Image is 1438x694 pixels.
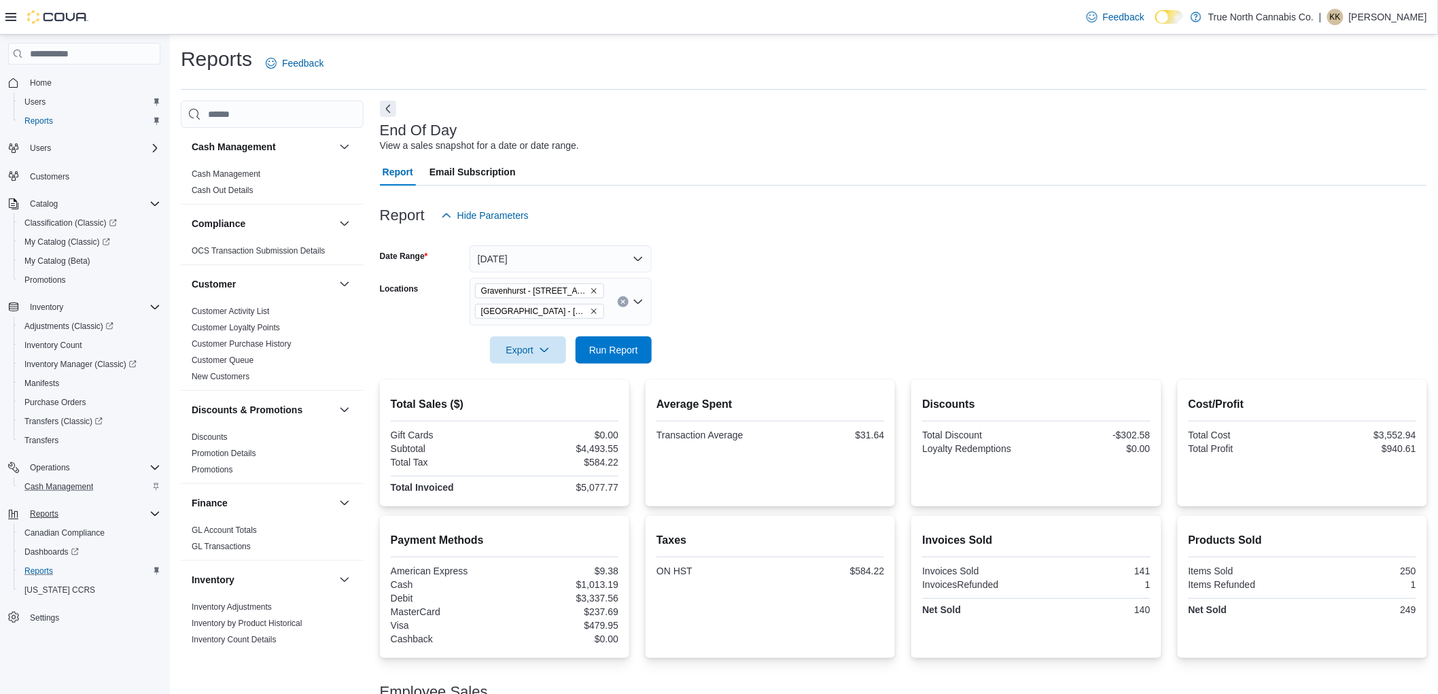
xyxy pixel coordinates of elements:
[192,403,334,417] button: Discounts & Promotions
[391,430,502,440] div: Gift Cards
[1305,579,1416,590] div: 1
[922,443,1034,454] div: Loyalty Redemptions
[19,563,160,579] span: Reports
[19,432,64,449] a: Transfers
[19,394,160,411] span: Purchase Orders
[475,304,604,319] span: Huntsville - 30 Main St E
[19,544,84,560] a: Dashboards
[391,443,502,454] div: Subtotal
[1189,579,1300,590] div: Items Refunded
[192,217,245,230] h3: Compliance
[30,77,52,88] span: Home
[336,572,353,588] button: Inventory
[282,56,323,70] span: Feedback
[19,413,160,430] span: Transfers (Classic)
[24,167,160,184] span: Customers
[192,432,228,442] a: Discounts
[19,234,160,250] span: My Catalog (Classic)
[590,307,598,315] button: Remove Huntsville - 30 Main St E from selection in this group
[24,140,160,156] span: Users
[192,618,302,629] span: Inventory by Product Historical
[19,113,58,129] a: Reports
[1039,430,1151,440] div: -$302.58
[30,302,63,313] span: Inventory
[1189,396,1416,413] h2: Cost/Profit
[773,566,885,576] div: $584.22
[14,271,166,290] button: Promotions
[19,318,160,334] span: Adjustments (Classic)
[922,579,1034,590] div: InvoicesRefunded
[19,356,142,372] a: Inventory Manager (Classic)
[590,287,598,295] button: Remove Gravenhurst - 125 Muskoka Rd S from selection in this group
[656,430,768,440] div: Transaction Average
[192,496,334,510] button: Finance
[192,277,334,291] button: Customer
[24,299,69,315] button: Inventory
[192,372,249,381] a: New Customers
[391,566,502,576] div: American Express
[19,253,160,269] span: My Catalog (Beta)
[24,218,117,228] span: Classification (Classic)
[922,396,1150,413] h2: Discounts
[3,608,166,627] button: Settings
[507,443,618,454] div: $4,493.55
[507,566,618,576] div: $9.38
[14,92,166,111] button: Users
[24,359,137,370] span: Inventory Manager (Classic)
[380,122,457,139] h3: End Of Day
[24,169,75,185] a: Customers
[24,527,105,538] span: Canadian Compliance
[19,394,92,411] a: Purchase Orders
[1039,579,1151,590] div: 1
[19,479,160,495] span: Cash Management
[14,393,166,412] button: Purchase Orders
[192,449,256,458] a: Promotion Details
[1305,604,1416,615] div: 249
[19,375,160,392] span: Manifests
[19,413,108,430] a: Transfers (Classic)
[336,402,353,418] button: Discounts & Promotions
[507,430,618,440] div: $0.00
[24,566,53,576] span: Reports
[192,245,326,256] span: OCS Transaction Submission Details
[192,323,280,332] a: Customer Loyalty Points
[3,139,166,158] button: Users
[1039,443,1151,454] div: $0.00
[192,169,260,179] a: Cash Management
[14,561,166,580] button: Reports
[391,593,502,604] div: Debit
[24,256,90,266] span: My Catalog (Beta)
[24,321,113,332] span: Adjustments (Classic)
[19,525,110,541] a: Canadian Compliance
[24,610,65,626] a: Settings
[19,94,51,110] a: Users
[24,481,93,492] span: Cash Management
[336,276,353,292] button: Customer
[24,459,75,476] button: Operations
[436,202,534,229] button: Hide Parameters
[192,542,251,551] a: GL Transactions
[192,217,334,230] button: Compliance
[380,251,428,262] label: Date Range
[192,355,253,365] a: Customer Queue
[24,196,63,212] button: Catalog
[922,532,1150,549] h2: Invoices Sold
[24,75,57,91] a: Home
[192,339,292,349] span: Customer Purchase History
[14,374,166,393] button: Manifests
[24,435,58,446] span: Transfers
[192,602,272,612] a: Inventory Adjustments
[14,336,166,355] button: Inventory Count
[192,635,277,644] a: Inventory Count Details
[19,113,160,129] span: Reports
[192,246,326,256] a: OCS Transaction Submission Details
[192,371,249,382] span: New Customers
[1189,604,1227,615] strong: Net Sold
[192,355,253,366] span: Customer Queue
[24,378,59,389] span: Manifests
[14,251,166,271] button: My Catalog (Beta)
[192,525,257,535] a: GL Account Totals
[633,296,644,307] button: Open list of options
